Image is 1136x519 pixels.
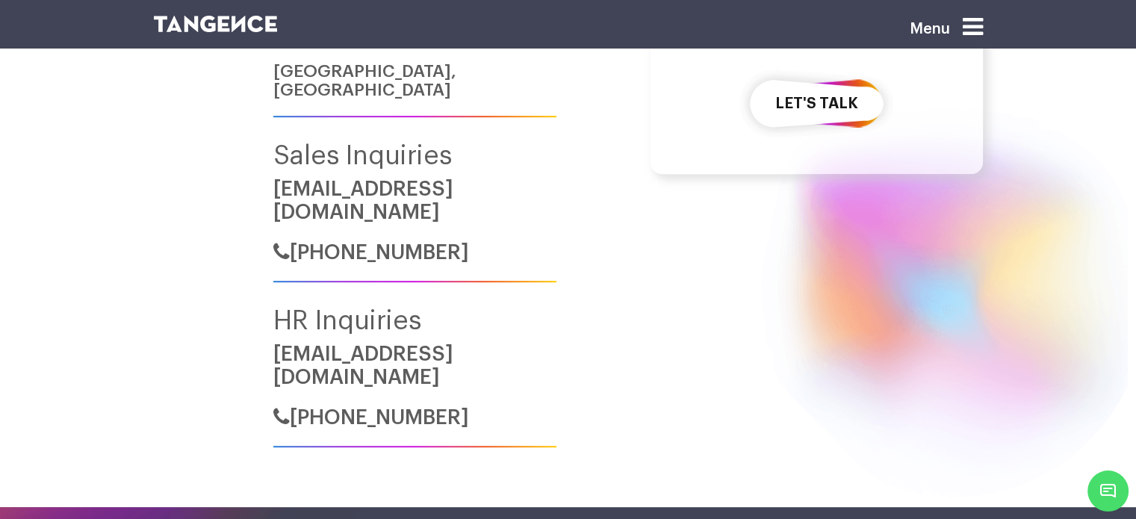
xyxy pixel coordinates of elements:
a: [PHONE_NUMBER] [273,407,469,428]
h6: [GEOGRAPHIC_DATA], [GEOGRAPHIC_DATA] [273,62,556,99]
h4: Sales Inquiries [273,141,556,170]
span: [PHONE_NUMBER] [290,407,469,428]
img: logo SVG [154,16,278,32]
span: Chat Widget [1087,470,1129,512]
a: [EMAIL_ADDRESS][DOMAIN_NAME] [273,344,453,388]
h4: HR Inquiries [273,306,556,335]
button: let's talk [738,60,895,146]
a: [PHONE_NUMBER] [273,242,469,263]
a: [EMAIL_ADDRESS][DOMAIN_NAME] [273,178,453,223]
span: [PHONE_NUMBER] [290,242,469,263]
